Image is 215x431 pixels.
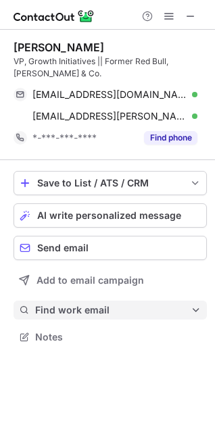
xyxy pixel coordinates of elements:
span: Add to email campaign [37,275,144,286]
div: [PERSON_NAME] [14,41,104,54]
div: VP, Growth Initiatives || Former Red Bull, [PERSON_NAME] & Co. [14,55,207,80]
button: Reveal Button [144,131,197,145]
span: Notes [35,331,201,343]
button: Send email [14,236,207,260]
span: AI write personalized message [37,210,181,221]
span: [EMAIL_ADDRESS][PERSON_NAME][DOMAIN_NAME] [32,110,187,122]
img: ContactOut v5.3.10 [14,8,95,24]
span: Find work email [35,304,191,316]
button: Notes [14,328,207,347]
span: Send email [37,243,89,253]
button: Add to email campaign [14,268,207,293]
button: Find work email [14,301,207,320]
button: AI write personalized message [14,203,207,228]
button: save-profile-one-click [14,171,207,195]
div: Save to List / ATS / CRM [37,178,183,188]
span: [EMAIL_ADDRESS][DOMAIN_NAME] [32,88,187,101]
